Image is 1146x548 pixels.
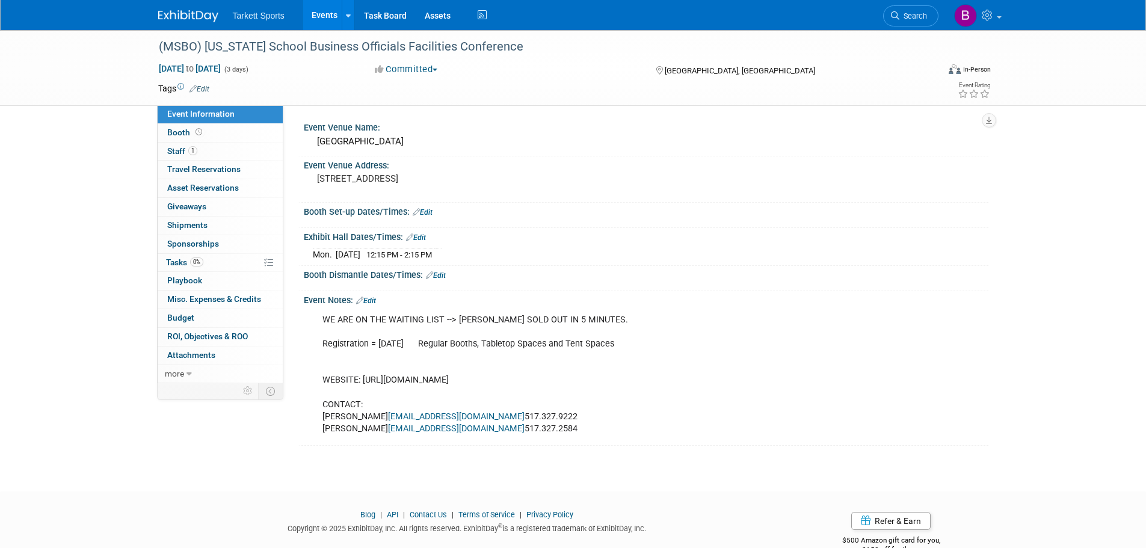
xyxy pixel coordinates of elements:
a: Booth [158,124,283,142]
a: Asset Reservations [158,179,283,197]
a: [EMAIL_ADDRESS][DOMAIN_NAME] [388,423,525,434]
span: Misc. Expenses & Credits [167,294,261,304]
a: Edit [413,208,433,217]
span: Event Information [167,109,235,119]
div: In-Person [963,65,991,74]
div: Event Format [867,63,991,81]
span: ROI, Objectives & ROO [167,331,248,341]
span: 0% [190,257,203,266]
a: Giveaways [158,198,283,216]
a: Playbook [158,272,283,290]
a: Contact Us [410,510,447,519]
span: (3 days) [223,66,248,73]
a: Edit [356,297,376,305]
span: more [165,369,184,378]
sup: ® [498,523,502,529]
span: | [377,510,385,519]
span: | [400,510,408,519]
a: Sponsorships [158,235,283,253]
span: Tasks [166,257,203,267]
pre: [STREET_ADDRESS] [317,173,576,184]
a: Event Information [158,105,283,123]
a: Attachments [158,346,283,365]
span: Playbook [167,276,202,285]
div: Event Rating [958,82,990,88]
span: Asset Reservations [167,183,239,192]
span: Travel Reservations [167,164,241,174]
a: Staff1 [158,143,283,161]
a: Travel Reservations [158,161,283,179]
td: Tags [158,82,209,94]
a: Edit [189,85,209,93]
a: Privacy Policy [526,510,573,519]
div: Event Notes: [304,291,988,307]
span: Booth not reserved yet [193,128,205,137]
td: Toggle Event Tabs [258,383,283,399]
td: Mon. [313,248,336,261]
div: Event Venue Name: [304,119,988,134]
div: Booth Dismantle Dates/Times: [304,266,988,282]
a: ROI, Objectives & ROO [158,328,283,346]
a: Search [883,5,938,26]
div: (MSBO) [US_STATE] School Business Officials Facilities Conference [155,36,920,58]
span: Shipments [167,220,208,230]
span: | [517,510,525,519]
div: Event Venue Address: [304,156,988,171]
span: to [184,64,196,73]
a: Budget [158,309,283,327]
div: Booth Set-up Dates/Times: [304,203,988,218]
span: Attachments [167,350,215,360]
a: Edit [426,271,446,280]
span: Giveaways [167,202,206,211]
span: [GEOGRAPHIC_DATA], [GEOGRAPHIC_DATA] [665,66,815,75]
span: Tarkett Sports [233,11,285,20]
span: 1 [188,146,197,155]
span: Booth [167,128,205,137]
img: Format-Inperson.png [949,64,961,74]
div: [GEOGRAPHIC_DATA] [313,132,979,151]
span: Search [899,11,927,20]
td: Personalize Event Tab Strip [238,383,259,399]
div: Exhibit Hall Dates/Times: [304,228,988,244]
td: [DATE] [336,248,360,261]
a: Terms of Service [458,510,515,519]
button: Committed [371,63,442,76]
a: Shipments [158,217,283,235]
a: Misc. Expenses & Credits [158,291,283,309]
div: WE ARE ON THE WAITING LIST --> [PERSON_NAME] SOLD OUT IN 5 MINUTES. Registration = [DATE] Regular... [314,308,856,441]
span: | [449,510,457,519]
img: Bill Moffitt [954,4,977,27]
div: Copyright © 2025 ExhibitDay, Inc. All rights reserved. ExhibitDay is a registered trademark of Ex... [158,520,777,534]
a: API [387,510,398,519]
span: [DATE] [DATE] [158,63,221,74]
span: 12:15 PM - 2:15 PM [366,250,432,259]
a: Edit [406,233,426,242]
a: Refer & Earn [851,512,931,530]
span: Staff [167,146,197,156]
a: [EMAIL_ADDRESS][DOMAIN_NAME] [388,411,525,422]
span: Sponsorships [167,239,219,248]
img: ExhibitDay [158,10,218,22]
a: Tasks0% [158,254,283,272]
a: more [158,365,283,383]
span: Budget [167,313,194,322]
a: Blog [360,510,375,519]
